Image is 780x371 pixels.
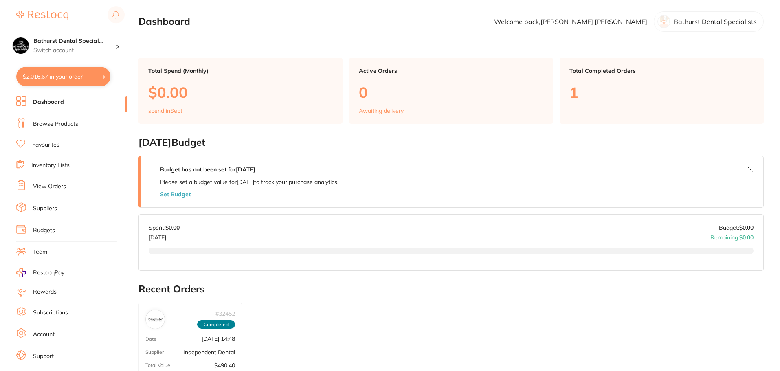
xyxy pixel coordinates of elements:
p: Welcome back, [PERSON_NAME] [PERSON_NAME] [494,18,647,25]
strong: $0.00 [739,224,754,231]
a: Subscriptions [33,309,68,317]
a: Support [33,352,54,360]
p: Remaining: [710,231,754,241]
p: Please set a budget value for [DATE] to track your purchase analytics. [160,179,338,185]
a: Restocq Logo [16,6,68,25]
strong: $0.00 [165,224,180,231]
a: View Orders [33,182,66,191]
p: Active Orders [359,68,543,74]
h2: Recent Orders [138,283,764,295]
a: Active Orders0Awaiting delivery [349,58,553,124]
p: Budget: [719,224,754,231]
p: Switch account [33,46,116,55]
p: spend in Sept [148,108,182,114]
a: Budgets [33,226,55,235]
p: Supplier [145,349,164,355]
span: Completed [197,320,235,329]
img: Independent Dental [147,312,163,327]
img: RestocqPay [16,268,26,277]
p: Total Completed Orders [569,68,754,74]
a: Dashboard [33,98,64,106]
p: [DATE] [149,231,180,241]
p: Total Value [145,362,170,368]
p: $490.40 [214,362,235,369]
p: Date [145,336,156,342]
a: Team [33,248,47,256]
a: Inventory Lists [31,161,70,169]
h2: Dashboard [138,16,190,27]
p: Total Spend (Monthly) [148,68,333,74]
p: Awaiting delivery [359,108,404,114]
a: Rewards [33,288,57,296]
strong: Budget has not been set for [DATE] . [160,166,257,173]
button: Set Budget [160,191,191,198]
img: Bathurst Dental Specialists [13,37,29,54]
h4: Bathurst Dental Specialists [33,37,116,45]
a: Favourites [32,141,59,149]
a: Browse Products [33,120,78,128]
p: # 32452 [215,310,235,316]
a: Account [33,330,55,338]
a: Total Completed Orders1 [560,58,764,124]
strong: $0.00 [739,234,754,241]
p: [DATE] 14:48 [202,336,235,342]
a: Total Spend (Monthly)$0.00spend inSept [138,58,343,124]
p: Independent Dental [183,349,235,356]
p: Spent: [149,224,180,231]
p: 0 [359,84,543,101]
span: RestocqPay [33,269,64,277]
p: 1 [569,84,754,101]
a: Suppliers [33,204,57,213]
p: $0.00 [148,84,333,101]
button: $2,016.67 in your order [16,67,110,86]
h2: [DATE] Budget [138,137,764,148]
p: Bathurst Dental Specialists [674,18,757,25]
img: Restocq Logo [16,11,68,20]
a: RestocqPay [16,268,64,277]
